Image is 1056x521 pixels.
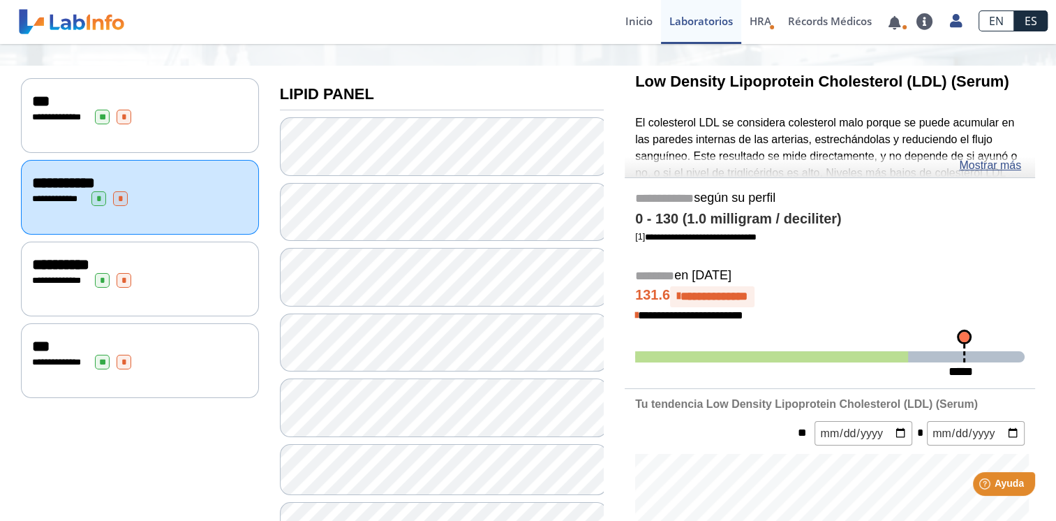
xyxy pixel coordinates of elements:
input: mm/dd/yyyy [927,421,1025,446]
b: Tu tendencia Low Density Lipoprotein Cholesterol (LDL) (Serum) [635,398,978,410]
h4: 131.6 [635,286,1025,307]
b: Low Density Lipoprotein Cholesterol (LDL) (Serum) [635,73,1009,90]
a: ES [1014,10,1048,31]
h4: 0 - 130 (1.0 milligram / deciliter) [635,211,1025,228]
a: EN [979,10,1014,31]
input: mm/dd/yyyy [815,421,912,446]
iframe: Help widget launcher [932,467,1041,506]
p: El colesterol LDL se considera colesterol malo porque se puede acumular en las paredes internas d... [635,115,1025,265]
h5: en [DATE] [635,268,1025,284]
a: [1] [635,231,757,242]
b: LIPID PANEL [280,85,374,103]
span: HRA [750,14,771,28]
a: Mostrar más [959,157,1021,174]
h5: según su perfil [635,191,1025,207]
